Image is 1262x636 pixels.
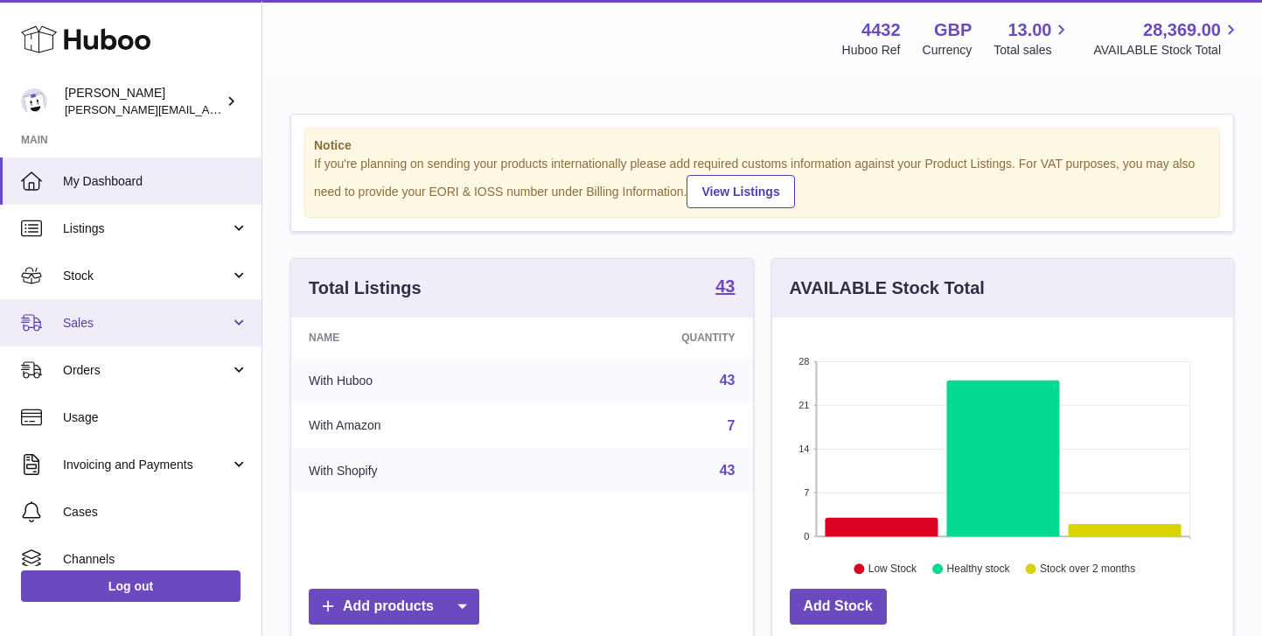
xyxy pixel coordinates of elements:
div: Currency [923,42,973,59]
a: Log out [21,570,241,602]
h3: AVAILABLE Stock Total [790,276,985,300]
div: [PERSON_NAME] [65,85,222,118]
span: Total sales [994,42,1071,59]
a: 28,369.00 AVAILABLE Stock Total [1093,18,1241,59]
strong: GBP [934,18,972,42]
text: 7 [804,487,809,498]
td: With Shopify [291,448,544,493]
span: Sales [63,315,230,332]
img: akhil@amalachai.com [21,88,47,115]
text: 21 [798,400,809,410]
th: Quantity [544,318,753,358]
span: Stock [63,268,230,284]
span: AVAILABLE Stock Total [1093,42,1241,59]
span: Invoicing and Payments [63,457,230,473]
span: 28,369.00 [1143,18,1221,42]
text: 14 [798,444,809,454]
a: Add Stock [790,589,887,625]
a: 13.00 Total sales [994,18,1071,59]
text: 0 [804,531,809,542]
a: 43 [715,277,735,298]
text: Stock over 2 months [1040,563,1135,575]
div: Huboo Ref [842,42,901,59]
span: Channels [63,551,248,568]
td: With Huboo [291,358,544,403]
span: Usage [63,409,248,426]
strong: 4432 [861,18,901,42]
span: My Dashboard [63,173,248,190]
a: Add products [309,589,479,625]
a: View Listings [687,175,794,208]
strong: Notice [314,137,1210,154]
strong: 43 [715,277,735,295]
text: Low Stock [868,563,917,575]
div: If you're planning on sending your products internationally please add required customs informati... [314,156,1210,208]
text: Healthy stock [946,563,1010,575]
h3: Total Listings [309,276,422,300]
a: 43 [720,463,736,478]
span: [PERSON_NAME][EMAIL_ADDRESS][DOMAIN_NAME] [65,102,351,116]
span: Listings [63,220,230,237]
span: Cases [63,504,248,521]
td: With Amazon [291,403,544,449]
th: Name [291,318,544,358]
a: 43 [720,373,736,388]
span: Orders [63,362,230,379]
text: 28 [798,356,809,367]
a: 7 [728,418,736,433]
span: 13.00 [1008,18,1051,42]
